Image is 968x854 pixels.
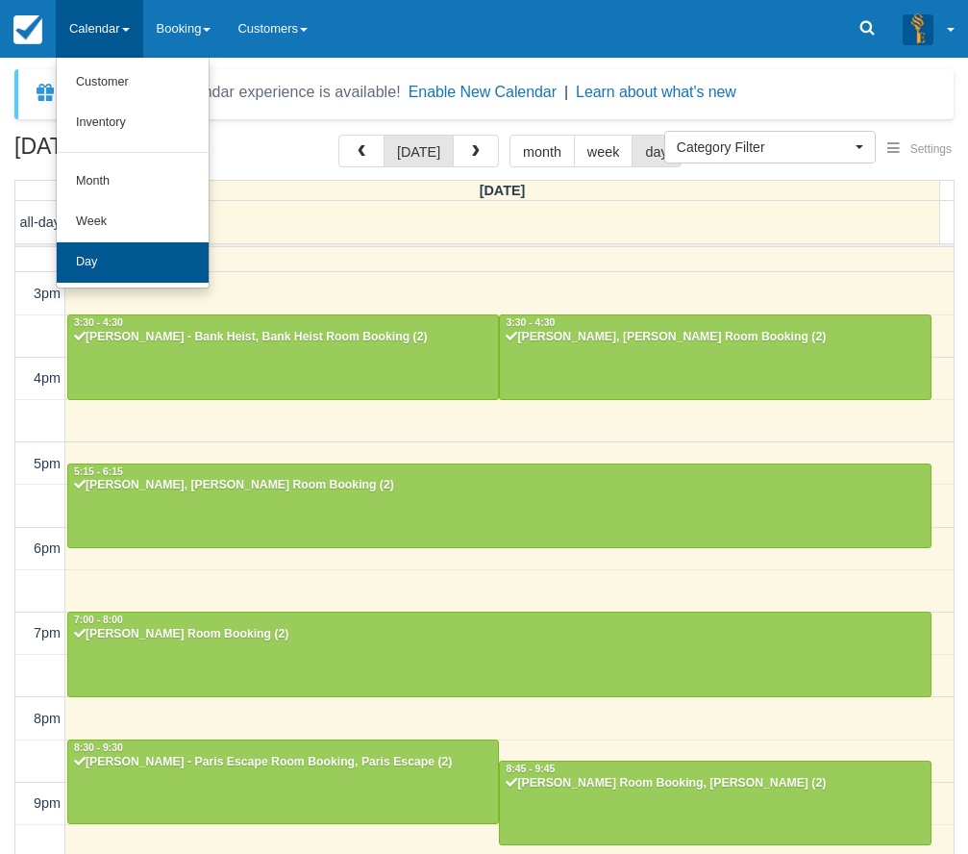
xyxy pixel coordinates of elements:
[664,131,876,163] button: Category Filter
[34,795,61,811] span: 9pm
[34,286,61,301] span: 3pm
[509,135,575,167] button: month
[677,138,851,157] span: Category Filter
[57,242,209,283] a: Day
[506,764,555,774] span: 8:45 - 9:45
[73,755,493,770] div: [PERSON_NAME] - Paris Escape Room Booking, Paris Escape (2)
[14,135,258,170] h2: [DATE]
[910,142,952,156] span: Settings
[74,615,123,625] span: 7:00 - 8:00
[73,330,493,345] div: [PERSON_NAME] - Bank Heist, Bank Heist Room Booking (2)
[632,135,681,167] button: day
[74,317,123,328] span: 3:30 - 4:30
[67,612,931,696] a: 7:00 - 8:00[PERSON_NAME] Room Booking (2)
[409,83,557,102] button: Enable New Calendar
[574,135,633,167] button: week
[480,183,526,198] span: [DATE]
[74,466,123,477] span: 5:15 - 6:15
[506,317,555,328] span: 3:30 - 4:30
[499,314,931,399] a: 3:30 - 4:30[PERSON_NAME], [PERSON_NAME] Room Booking (2)
[34,456,61,471] span: 5pm
[56,58,210,289] ul: Calendar
[73,627,926,642] div: [PERSON_NAME] Room Booking (2)
[384,135,454,167] button: [DATE]
[34,370,61,386] span: 4pm
[74,742,123,753] span: 8:30 - 9:30
[34,625,61,640] span: 7pm
[73,478,926,493] div: [PERSON_NAME], [PERSON_NAME] Room Booking (2)
[564,84,568,100] span: |
[499,761,931,845] a: 8:45 - 9:45[PERSON_NAME] Room Booking, [PERSON_NAME] (2)
[67,740,499,824] a: 8:30 - 9:30[PERSON_NAME] - Paris Escape Room Booking, Paris Escape (2)
[57,103,209,143] a: Inventory
[20,214,61,230] span: all-day
[64,81,401,104] div: A new Booking Calendar experience is available!
[13,15,42,44] img: checkfront-main-nav-mini-logo.png
[903,13,933,44] img: A3
[876,136,963,163] button: Settings
[67,314,499,399] a: 3:30 - 4:30[PERSON_NAME] - Bank Heist, Bank Heist Room Booking (2)
[57,202,209,242] a: Week
[505,776,925,791] div: [PERSON_NAME] Room Booking, [PERSON_NAME] (2)
[57,63,209,103] a: Customer
[576,84,736,100] a: Learn about what's new
[67,464,931,548] a: 5:15 - 6:15[PERSON_NAME], [PERSON_NAME] Room Booking (2)
[505,330,925,345] div: [PERSON_NAME], [PERSON_NAME] Room Booking (2)
[57,162,209,202] a: Month
[34,711,61,726] span: 8pm
[34,540,61,556] span: 6pm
